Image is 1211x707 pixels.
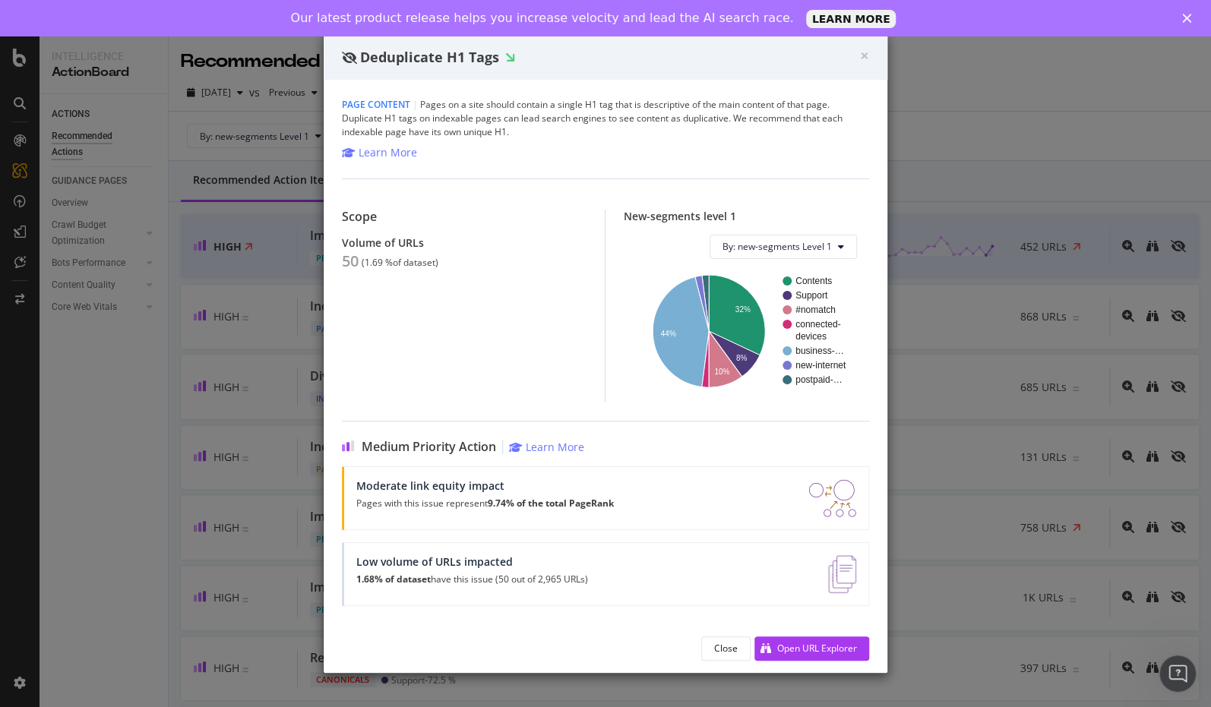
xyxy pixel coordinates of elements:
[342,210,587,224] div: Scope
[754,636,869,661] button: Open URL Explorer
[359,145,417,160] div: Learn More
[356,498,614,509] p: Pages with this issue represent
[342,252,359,270] div: 50
[828,555,856,593] img: e5DMFwAAAABJRU5ErkJggg==
[360,48,499,66] span: Deduplicate H1 Tags
[509,440,584,454] a: Learn More
[710,235,857,259] button: By: new-segments Level 1
[777,642,857,655] div: Open URL Explorer
[1159,655,1196,692] iframe: Intercom live chat
[722,240,832,253] span: By: new-segments Level 1
[795,360,846,371] text: new-internet
[714,367,729,375] text: 10%
[362,257,438,268] div: ( 1.69 % of dataset )
[661,330,676,338] text: 44%
[795,346,843,356] text: business-…
[860,45,869,66] span: ×
[636,271,857,390] svg: A chart.
[806,10,896,28] a: LEARN MORE
[795,374,842,385] text: postpaid-…
[808,479,856,517] img: DDxVyA23.png
[795,319,840,330] text: connected-
[291,11,794,26] div: Our latest product release helps you increase velocity and lead the AI search race.
[342,98,410,111] span: Page Content
[735,305,751,314] text: 32%
[736,354,748,362] text: 8%
[413,98,418,111] span: |
[342,52,357,64] div: eye-slash
[342,98,869,139] div: Pages on a site should contain a single H1 tag that is descriptive of the main content of that pa...
[342,236,587,249] div: Volume of URLs
[795,290,828,301] text: Support
[1182,14,1197,23] div: Close
[356,573,431,585] strong: 1.68% of dataset
[362,440,496,454] span: Medium Priority Action
[795,331,827,342] text: devices
[526,440,584,454] div: Learn More
[701,636,751,661] button: Close
[356,479,614,492] div: Moderate link equity impact
[714,642,738,655] div: Close
[795,276,832,286] text: Contents
[342,145,417,160] a: Learn More
[356,555,588,568] div: Low volume of URLs impacted
[624,210,869,223] div: New-segments level 1
[356,574,588,585] p: have this issue (50 out of 2,965 URLs)
[488,497,614,510] strong: 9.74% of the total PageRank
[795,305,836,315] text: #nomatch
